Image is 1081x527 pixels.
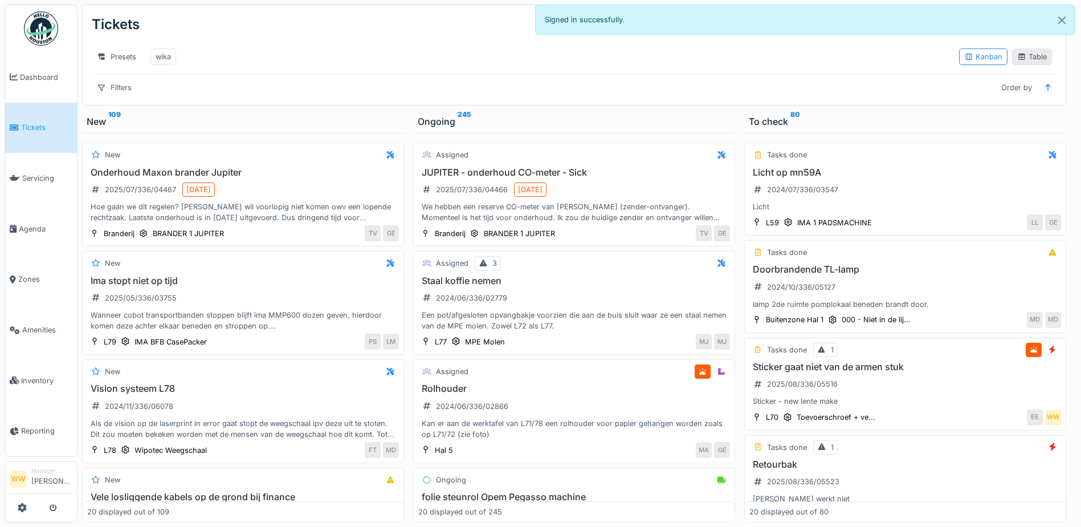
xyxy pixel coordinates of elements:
h3: Licht op mn59A [749,167,1061,178]
div: LL [1027,214,1043,230]
div: New [105,475,120,485]
div: To check [749,115,1062,128]
span: Reporting [21,425,72,436]
div: MJ [696,334,712,350]
h3: Onderhoud Maxon brander Jupiter [87,167,399,178]
div: L77 [435,337,447,347]
div: 2025/08/336/05516 [767,379,838,390]
div: [PERSON_NAME] werkt niet [749,493,1061,504]
sup: 109 [108,115,121,128]
a: WW Manager[PERSON_NAME] [10,467,72,494]
li: [PERSON_NAME] [31,467,72,491]
div: New [105,366,120,377]
div: MD [383,442,399,458]
div: IMA BFB CasePacker [134,337,207,347]
div: 3 [492,258,497,269]
div: Tasks done [767,247,807,258]
div: LM [383,334,399,350]
h3: Vele losliggende kabels op de grond bij finance [87,492,399,502]
button: Close [1049,5,1075,35]
div: Als de vision op de laserprint in error gaat stopt de weegschaal ipv deze uit te stoten. Dit zou ... [87,418,399,440]
div: Order by [996,79,1037,96]
div: MJ [714,334,730,350]
a: Reporting [5,406,77,457]
div: BRANDER 1 JUPITER [484,228,555,239]
div: FT [365,442,381,458]
div: Assigned [436,149,468,160]
div: Buitenzone Hal 1 [766,314,823,325]
div: Toevoerschroef + ve... [797,412,875,423]
div: lamp 2de ruimte pomplokaal beneden brandt door. [749,299,1061,310]
div: Tasks done [767,442,807,453]
div: Ongoing [418,115,731,128]
div: 2025/07/336/04467 [105,184,176,195]
div: Manager [31,467,72,475]
span: Inventory [21,375,72,386]
h3: Rolhouder [418,383,730,394]
a: Inventory [5,355,77,406]
div: IMA 1 PADSMACHINE [797,217,872,228]
h3: Staal koffie nemen [418,275,730,286]
h3: Retourbak [749,459,1061,470]
li: WW [10,471,27,488]
h3: Vision systeem L78 [87,383,399,394]
div: L79 [104,337,116,347]
div: Table [1017,51,1047,62]
div: L78 [104,445,116,456]
div: GE [1045,214,1061,230]
div: 2024/06/336/02779 [436,293,507,303]
span: Tickets [21,122,72,133]
span: Dashboard [20,72,72,83]
div: wika [156,51,171,62]
span: Amenities [22,325,72,335]
div: Presets [92,48,141,65]
div: TV [365,225,381,241]
div: 20 displayed out of 109 [87,506,169,517]
div: GE [383,225,399,241]
div: 2024/07/336/03547 [767,184,838,195]
div: Sticker - new lente make [749,396,1061,407]
div: Tasks done [767,149,807,160]
div: 000 - Niet in de lij... [842,314,911,325]
div: MD [1027,312,1043,328]
sup: 80 [790,115,800,128]
div: WW [1045,410,1061,425]
div: TV [696,225,712,241]
div: Hoe gaan we dit regelen? [PERSON_NAME] wil voorlopig niet komen owv een lopende rechtzaak. Laatst... [87,201,399,223]
div: We hebben een reserve CO-meter van [PERSON_NAME] (zender-ontvanger). Momenteel is het tijd voor o... [418,201,730,223]
div: Wanneer cobot transportbanden stoppen blijft ima MMP600 dozen geven, hierdoor komen deze achter e... [87,310,399,331]
div: MD [1045,312,1061,328]
div: MPE Molen [465,337,505,347]
div: PS [365,334,381,350]
div: 20 displayed out of 80 [749,506,829,517]
div: 20 displayed out of 245 [418,506,502,517]
h3: Sticker gaat niet van de armen stuk [749,362,1061,372]
div: 2024/10/336/05127 [767,282,835,293]
div: MA [696,442,712,458]
div: EE [1027,410,1043,425]
sup: 245 [458,115,471,128]
div: Signed in successfully. [535,5,1076,35]
div: 1 [831,344,834,355]
div: GE [714,225,730,241]
span: Zones [18,274,72,285]
div: New [87,115,399,128]
div: GE [714,442,730,458]
div: 2024/06/336/02866 [436,401,508,412]
div: Assigned [436,258,468,269]
div: Filters [92,79,137,96]
a: Tickets [5,103,77,153]
div: Tasks done [767,344,807,355]
div: Kanban [964,51,1002,62]
div: 2025/05/336/03755 [105,293,177,303]
div: Licht [749,201,1061,212]
div: Ongoing [436,475,466,485]
a: Dashboard [5,52,77,103]
div: Branderij [104,228,134,239]
h3: Doorbrandende TL-lamp [749,264,1061,275]
div: 2025/07/336/04466 [436,184,508,195]
div: Wipotec Weegschaal [134,445,207,456]
div: [DATE] [518,184,542,195]
div: Assigned [436,366,468,377]
h3: folie steunrol Opem Pegasso machine [418,492,730,502]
